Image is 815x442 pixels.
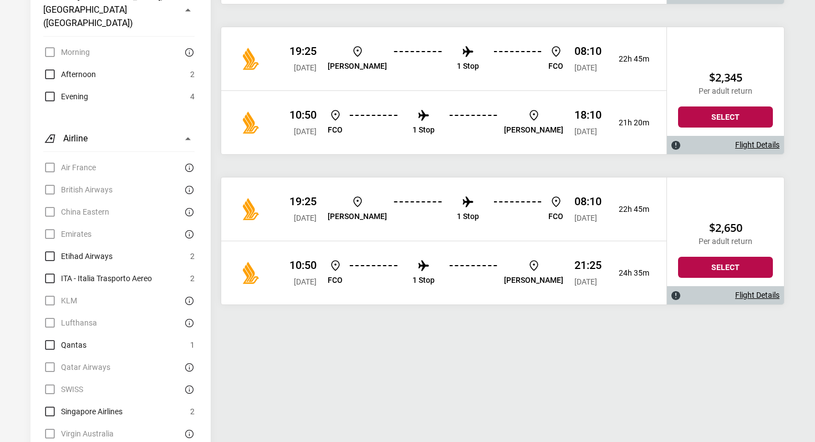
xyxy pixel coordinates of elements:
[504,125,563,135] p: [PERSON_NAME]
[610,118,649,128] p: 21h 20m
[667,136,784,154] div: Flight Details
[61,90,88,103] span: Evening
[181,383,195,396] button: There are currently no flights matching this search criteria. Try removing some search filters.
[43,125,195,152] button: Airline
[610,205,649,214] p: 22h 45m
[412,276,435,285] p: 1 Stop
[43,405,123,418] label: Singapore Airlines
[457,62,479,71] p: 1 Stop
[294,277,317,286] span: [DATE]
[190,272,195,285] span: 2
[190,90,195,103] span: 4
[412,125,435,135] p: 1 Stop
[574,214,597,222] span: [DATE]
[574,258,602,272] p: 21:25
[181,205,195,219] button: There are currently no flights matching this search criteria. Try removing some search filters.
[221,27,666,154] div: Singapore Airlines 19:25 [DATE] [PERSON_NAME] 1 Stop FCO 08:10 [DATE] 22h 45mSingapore Airlines 1...
[61,338,86,352] span: Qantas
[678,221,773,235] h2: $2,650
[610,54,649,64] p: 22h 45m
[548,62,563,71] p: FCO
[574,44,602,58] p: 08:10
[181,45,195,59] button: There are currently no flights matching this search criteria. Try removing some search filters.
[735,291,780,300] a: Flight Details
[548,212,563,221] p: FCO
[43,272,152,285] label: ITA - Italia Trasporto Aereo
[678,106,773,128] button: Select
[238,111,261,134] img: Virgin Australia
[328,212,387,221] p: [PERSON_NAME]
[238,262,261,284] img: Virgin Australia
[574,277,597,286] span: [DATE]
[61,272,152,285] span: ITA - Italia Trasporto Aereo
[181,161,195,174] button: There are currently no flights matching this search criteria. Try removing some search filters.
[457,212,479,221] p: 1 Stop
[190,68,195,81] span: 2
[181,294,195,307] button: There are currently no flights matching this search criteria. Try removing some search filters.
[61,68,96,81] span: Afternoon
[181,316,195,329] button: There are currently no flights matching this search criteria. Try removing some search filters.
[221,177,666,304] div: Singapore Airlines 19:25 [DATE] [PERSON_NAME] 1 Stop FCO 08:10 [DATE] 22h 45mSingapore Airlines 1...
[43,90,88,103] label: Evening
[238,198,261,220] img: Virgin Australia
[574,108,602,121] p: 18:10
[667,286,784,304] div: Flight Details
[61,250,113,263] span: Etihad Airways
[43,250,113,263] label: Etihad Airways
[43,68,96,81] label: Afternoon
[574,195,602,208] p: 08:10
[181,427,195,440] button: There are currently no flights matching this search criteria. Try removing some search filters.
[328,276,343,285] p: FCO
[181,360,195,374] button: There are currently no flights matching this search criteria. Try removing some search filters.
[190,338,195,352] span: 1
[735,140,780,150] a: Flight Details
[678,71,773,84] h2: $2,345
[181,227,195,241] button: There are currently no flights matching this search criteria. Try removing some search filters.
[678,237,773,246] p: Per adult return
[181,183,195,196] button: There are currently no flights matching this search criteria. Try removing some search filters.
[678,87,773,96] p: Per adult return
[504,276,563,285] p: [PERSON_NAME]
[289,258,317,272] p: 10:50
[610,268,649,278] p: 24h 35m
[574,127,597,136] span: [DATE]
[289,108,317,121] p: 10:50
[678,257,773,278] button: Select
[190,405,195,418] span: 2
[294,214,317,222] span: [DATE]
[289,44,317,58] p: 19:25
[294,127,317,136] span: [DATE]
[328,125,343,135] p: FCO
[238,48,261,70] img: Virgin Australia
[43,338,86,352] label: Qantas
[574,63,597,72] span: [DATE]
[61,405,123,418] span: Singapore Airlines
[190,250,195,263] span: 2
[63,132,88,145] h3: Airline
[328,62,387,71] p: [PERSON_NAME]
[294,63,317,72] span: [DATE]
[289,195,317,208] p: 19:25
